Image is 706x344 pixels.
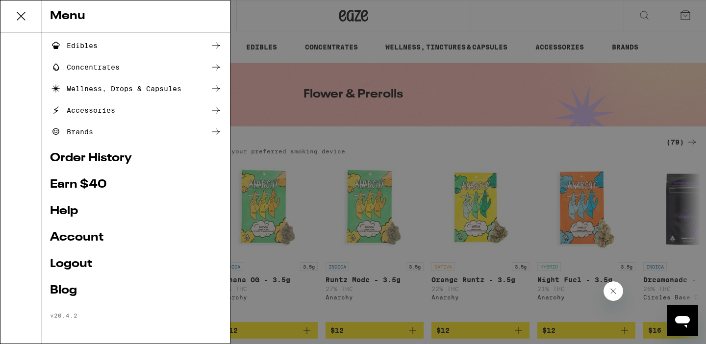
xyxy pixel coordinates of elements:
[50,61,120,73] div: Concentrates
[6,7,71,15] span: Hi. Need any help?
[50,152,222,164] a: Order History
[50,40,222,51] a: Edibles
[50,83,222,95] a: Wellness, Drops & Capsules
[50,258,222,270] a: Logout
[50,61,222,73] a: Concentrates
[50,83,181,95] div: Wellness, Drops & Capsules
[604,281,623,301] iframe: Close message
[50,40,98,51] div: Edibles
[50,285,222,296] a: Blog
[667,305,698,336] iframe: Button to launch messaging window
[50,104,115,116] div: Accessories
[50,232,222,244] a: Account
[50,126,93,138] div: Brands
[50,312,77,319] span: v 20.4.2
[50,104,222,116] a: Accessories
[50,126,222,138] a: Brands
[42,0,230,32] div: Menu
[50,205,222,217] a: Help
[50,179,222,191] a: Earn $ 40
